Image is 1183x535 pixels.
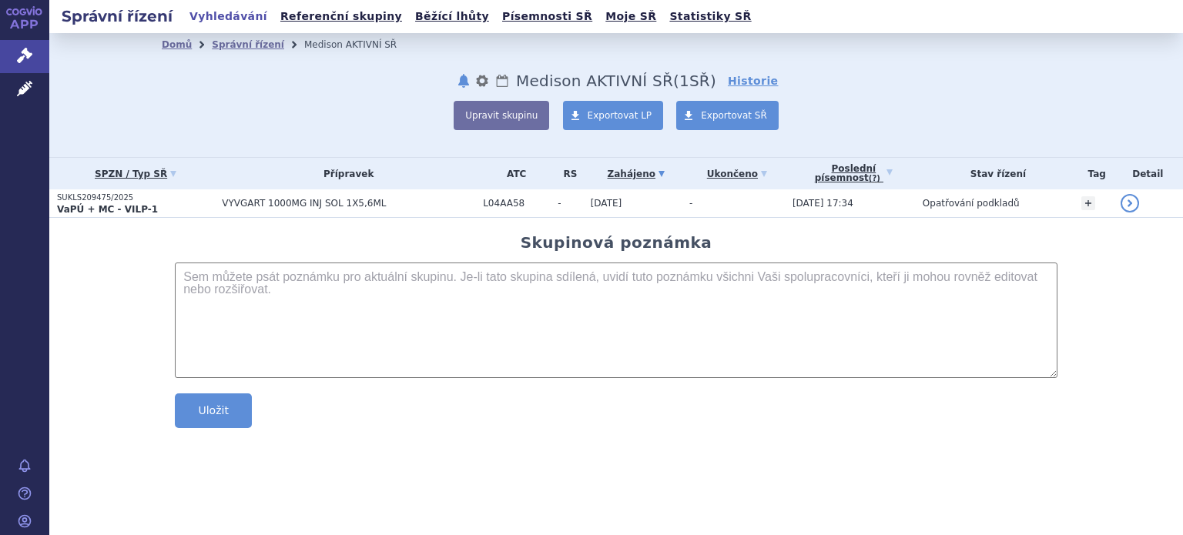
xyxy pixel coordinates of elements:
[483,198,550,209] span: L04AA58
[1113,158,1183,189] th: Detail
[57,204,158,215] strong: VaPÚ + MC - VILP-1
[475,158,550,189] th: ATC
[276,6,407,27] a: Referenční skupiny
[456,72,471,90] button: notifikace
[411,6,494,27] a: Běžící lhůty
[162,39,192,50] a: Domů
[185,6,272,27] a: Vyhledávání
[57,163,214,185] a: SPZN / Typ SŘ
[793,198,853,209] span: [DATE] 17:34
[869,174,880,183] abbr: (?)
[521,233,712,252] h2: Skupinová poznámka
[474,72,490,90] button: nastavení
[1121,194,1139,212] a: detail
[558,198,582,209] span: -
[591,163,682,185] a: Zahájeno
[494,72,510,90] a: Lhůty
[591,198,622,209] span: [DATE]
[1074,158,1113,189] th: Tag
[673,72,716,90] span: ( SŘ)
[222,198,475,209] span: VYVGART 1000MG INJ SOL 1X5,6ML
[304,33,417,56] li: Medison AKTIVNÍ SŘ
[728,73,779,89] a: Historie
[665,6,756,27] a: Statistiky SŘ
[49,5,185,27] h2: Správní řízení
[793,158,915,189] a: Poslednípísemnost(?)
[498,6,597,27] a: Písemnosti SŘ
[563,101,664,130] a: Exportovat LP
[550,158,582,189] th: RS
[601,6,661,27] a: Moje SŘ
[175,393,252,428] button: Uložit
[1081,196,1095,210] a: +
[57,192,214,203] p: SUKLS209475/2025
[679,72,689,90] span: 1
[923,198,1020,209] span: Opatřování podkladů
[676,101,779,130] a: Exportovat SŘ
[701,110,767,121] span: Exportovat SŘ
[689,198,692,209] span: -
[214,158,475,189] th: Přípravek
[454,101,549,130] button: Upravit skupinu
[212,39,284,50] a: Správní řízení
[516,72,673,90] span: Medison AKTIVNÍ SŘ
[915,158,1074,189] th: Stav řízení
[689,163,785,185] a: Ukončeno
[588,110,652,121] span: Exportovat LP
